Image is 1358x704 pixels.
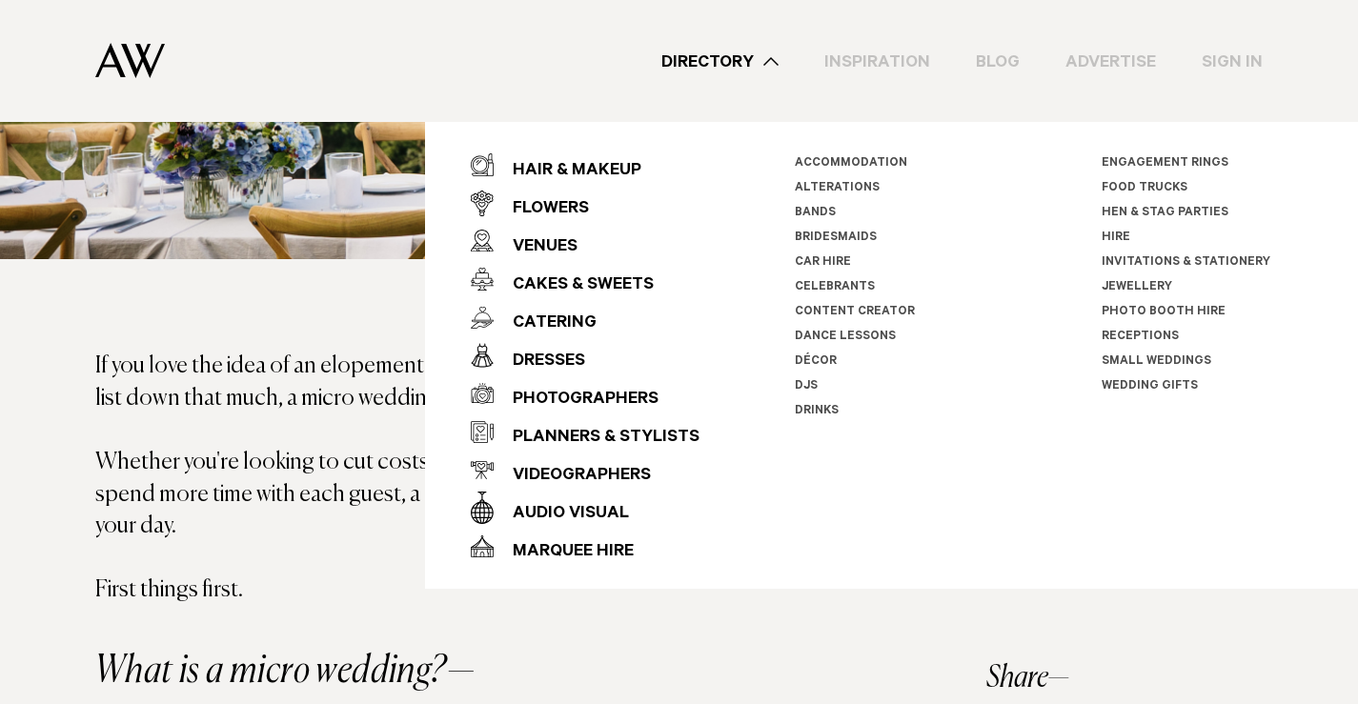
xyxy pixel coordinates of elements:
div: Flowers [494,191,589,229]
a: Audio Visual [471,489,699,527]
a: Invitations & Stationery [1102,256,1270,270]
a: Photographers [471,374,699,412]
a: Dresses [471,336,699,374]
a: Dance Lessons [795,331,896,344]
a: Bridesmaids [795,231,877,245]
div: Venues [494,229,578,267]
div: Photographers [494,381,659,419]
a: DJs [795,380,818,393]
a: Inspiration [801,49,953,74]
a: Catering [471,298,699,336]
img: Auckland Weddings Logo [95,43,165,78]
a: Hire [1102,231,1130,245]
a: Celebrants [795,281,875,294]
a: Directory [638,49,801,74]
div: Videographers [494,457,651,495]
a: Advertise [1043,49,1179,74]
a: Hen & Stag Parties [1102,207,1228,220]
p: If you love the idea of an elopement but have too many besties to narrow the guest list down that... [95,351,862,607]
a: Planners & Stylists [471,412,699,451]
a: Jewellery [1102,281,1172,294]
a: Wedding Gifts [1102,380,1198,393]
div: Marquee Hire [494,533,634,572]
a: Blog [953,49,1043,74]
a: Content Creator [795,306,915,319]
a: Photo Booth Hire [1102,306,1226,319]
div: Audio Visual [494,495,629,533]
a: Small Weddings [1102,355,1211,369]
div: Cakes & Sweets [494,267,654,305]
a: Drinks [795,405,839,418]
h2: What is a micro wedding? [95,653,862,691]
a: Marquee Hire [471,527,699,565]
div: Hair & Makeup [494,152,641,191]
a: Food Trucks [1102,182,1187,195]
div: Dresses [494,343,585,381]
a: Accommodation [795,157,907,171]
a: Alterations [795,182,880,195]
div: Planners & Stylists [494,419,699,457]
a: Bands [795,207,836,220]
a: Flowers [471,184,699,222]
a: Car Hire [795,256,851,270]
a: Hair & Makeup [471,146,699,184]
a: Videographers [471,451,699,489]
div: Catering [494,305,597,343]
a: Engagement Rings [1102,157,1228,171]
a: Décor [795,355,837,369]
a: Receptions [1102,331,1179,344]
h3: Share [986,663,1263,694]
a: Venues [471,222,699,260]
a: Sign In [1179,49,1286,74]
a: Cakes & Sweets [471,260,699,298]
